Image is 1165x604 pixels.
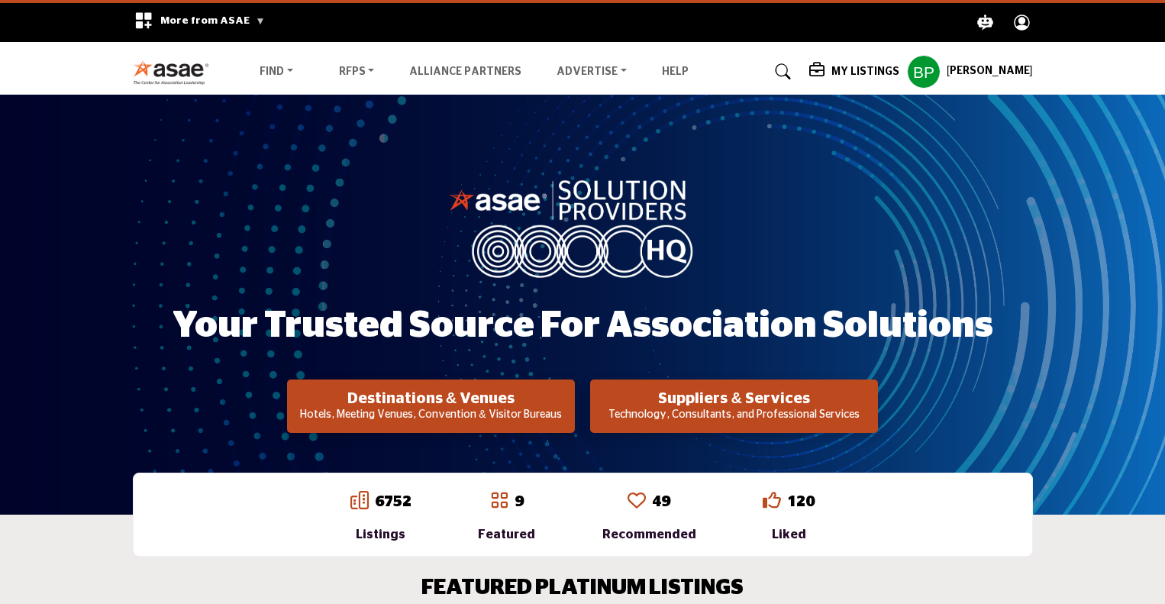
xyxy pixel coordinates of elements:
div: Liked [763,525,815,544]
a: Advertise [546,61,637,82]
a: 6752 [375,494,411,509]
a: Go to Recommended [628,491,646,512]
a: RFPs [328,61,386,82]
button: Show hide supplier dropdown [907,55,941,89]
a: 9 [515,494,524,509]
img: image [449,176,716,277]
h1: Your Trusted Source for Association Solutions [173,302,993,350]
a: Go to Featured [490,491,508,512]
div: Recommended [602,525,696,544]
div: My Listings [809,63,899,81]
button: Destinations & Venues Hotels, Meeting Venues, Convention & Visitor Bureaus [287,380,575,433]
a: Help [662,66,689,77]
a: 49 [652,494,670,509]
button: Suppliers & Services Technology, Consultants, and Professional Services [590,380,878,433]
h2: FEATURED PLATINUM LISTINGS [421,576,744,602]
a: Find [249,61,304,82]
h5: My Listings [831,65,899,79]
p: Hotels, Meeting Venues, Convention & Visitor Bureaus [292,408,570,423]
a: Alliance Partners [409,66,521,77]
h2: Suppliers & Services [595,389,873,408]
span: More from ASAE [160,15,265,26]
a: Search [760,60,801,84]
p: Technology, Consultants, and Professional Services [595,408,873,423]
i: Go to Liked [763,491,781,509]
div: Featured [478,525,535,544]
img: Site Logo [133,60,218,85]
div: More from ASAE [124,3,275,42]
div: Listings [350,525,411,544]
h2: Destinations & Venues [292,389,570,408]
h5: [PERSON_NAME] [947,64,1033,79]
a: 120 [787,494,815,509]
